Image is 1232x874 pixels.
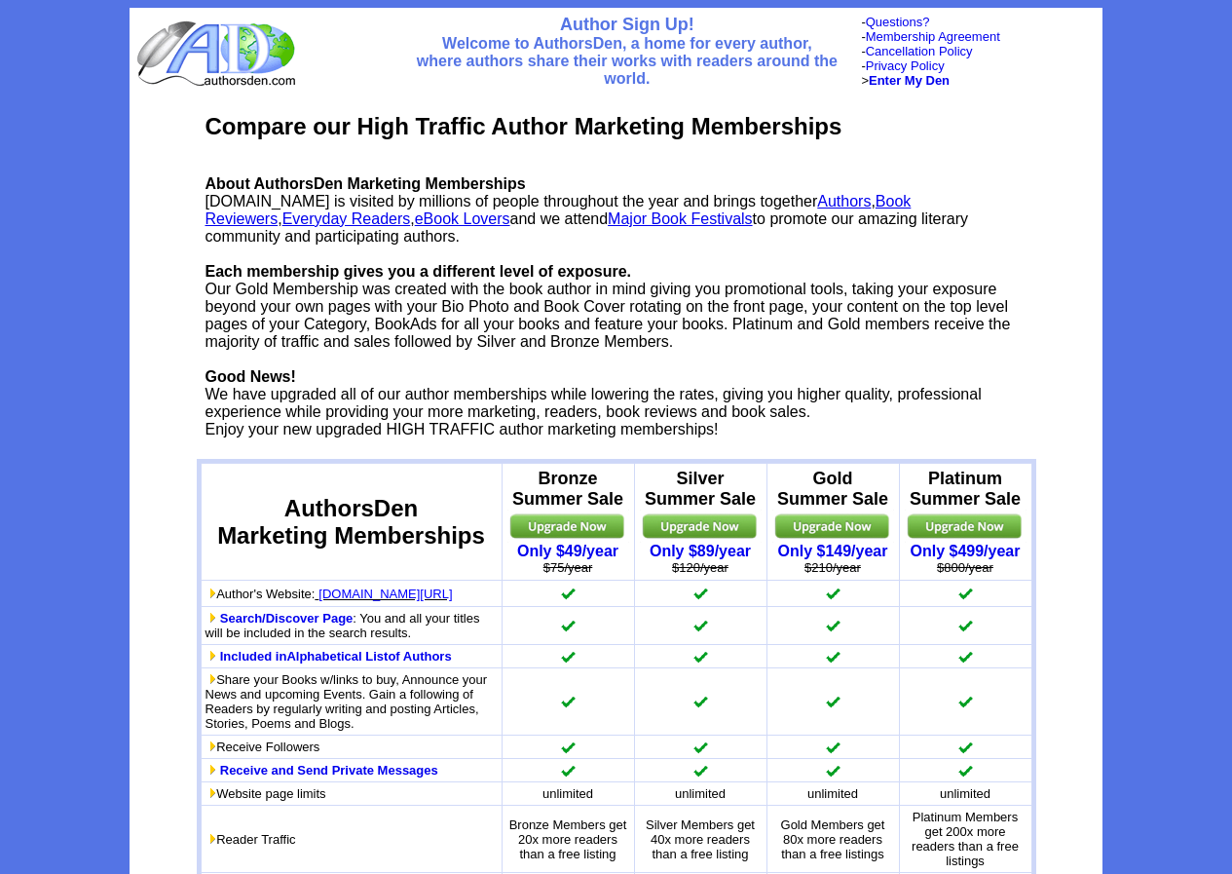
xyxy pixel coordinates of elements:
img: checkmark.gif [692,695,708,708]
font: Gold Members get 80x more readers than a free listings [781,817,885,861]
b: Good News! [205,368,296,385]
a: Search/Discover Page [220,611,354,626]
img: checkmark.gif [825,764,840,778]
font: Bronze Members get 20x more readers than a free listing [509,817,627,861]
a: Privacy Policy [866,58,945,73]
strike: $120/year [672,560,728,575]
strike: $75/year [543,560,593,575]
font: Reader Traffic [205,832,296,847]
img: more_btn2.gif [208,741,216,751]
font: Author Sign Up! [560,15,694,34]
font: Platinum Members get 200x more readers than a free listings [912,810,1019,868]
img: checkmark.gif [560,695,576,708]
img: checkmark.gif [692,587,708,600]
img: logo_ad.gif [136,19,300,88]
a: Only $149/year [778,543,888,559]
font: Receive Followers [205,740,320,754]
font: - [861,29,999,44]
font: AuthorsDen Marketing Memberships [217,495,485,549]
b: About AuthorsDen Marketing Memberships [205,175,526,192]
font: Welcome to AuthorsDen, a home for every author, where authors share their works with readers arou... [417,35,838,87]
img: checkmark.gif [692,650,708,664]
img: checkmark.gif [825,695,840,708]
img: checkmark.gif [560,741,576,754]
b: Alphabetical List [286,649,388,664]
img: upgrade.jpg [507,510,629,543]
strike: $210/year [804,560,861,575]
b: Compare our High Traffic Author Marketing Memberships [205,113,842,139]
img: more_btn2.gif [208,613,216,623]
b: Platinum Summer Sale [910,469,1021,509]
img: checkmark.gif [825,619,840,632]
img: checkmark.gif [692,741,708,754]
a: Included inAlphabetical Listof Authors [220,649,452,664]
img: upgrade.jpg [905,510,1027,543]
strike: $800/year [937,560,993,575]
img: checkmark.gif [957,587,973,600]
img: more_btn2.gif [208,651,216,661]
font: [DOMAIN_NAME][URL] [318,587,452,601]
img: checkmark.gif [957,741,973,754]
img: more_btn2.gif [208,834,216,844]
img: checkmark.gif [957,650,973,664]
a: Major Book Festivals [608,210,753,227]
font: unlimited [807,786,858,801]
img: checkmark.gif [957,695,973,708]
img: upgrade.jpg [640,510,762,543]
font: Website page limits [205,786,326,801]
font: unlimited [675,786,726,801]
b: Bronze Summer Sale [512,469,623,509]
font: [DOMAIN_NAME] is visited by millions of people throughout the year and brings together , , , and ... [205,175,1011,437]
img: checkmark.gif [560,619,576,632]
img: checkmark.gif [825,650,840,664]
a: Receive and Send Private Messages [220,763,438,778]
font: : You and all your titles will be included in the search results. [205,611,480,640]
a: eBook Lovers [415,210,510,227]
a: Authors [817,193,871,209]
a: Book Reviewers [205,193,912,227]
font: Share your Books w/links to buy, Announce your News and upcoming Events. Gain a following of Read... [205,672,488,731]
a: Cancellation Policy [866,44,973,58]
font: unlimited [542,786,593,801]
img: more_btn2.gif [208,765,216,775]
a: Questions? [866,15,930,29]
font: - - > [861,44,972,88]
img: checkmark.gif [692,764,708,778]
a: Only $49/year [517,543,618,559]
img: checkmark.gif [560,650,576,664]
img: checkmark.gif [560,764,576,778]
a: Everyday Readers [282,210,411,227]
a: Enter My Den [869,73,950,88]
img: checkmark.gif [957,764,973,778]
img: checkmark.gif [560,587,576,600]
b: Each membership gives you a different level of exposure. [205,263,631,280]
img: checkmark.gif [825,741,840,754]
img: checkmark.gif [692,619,708,632]
font: unlimited [940,786,990,801]
img: checkmark.gif [825,587,840,600]
a: Membership Agreement [866,29,1000,44]
img: checkmark.gif [957,619,973,632]
img: more_btn2.gif [208,674,216,684]
font: Author's Website: [205,587,316,601]
b: Silver Summer Sale [645,469,756,509]
img: more_btn2.gif [208,589,216,598]
img: more_btn2.gif [208,788,216,798]
img: upgrade.jpg [772,510,894,543]
a: Only $499/year [911,543,1021,559]
a: Only $89/year [650,543,751,559]
font: Silver Members get 40x more readers than a free listing [646,817,755,861]
font: - [861,15,929,29]
b: Gold Summer Sale [777,469,888,509]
